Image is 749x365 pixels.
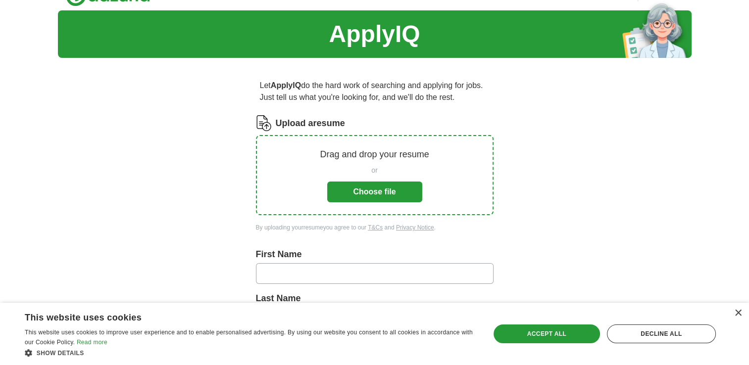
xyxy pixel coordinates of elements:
div: Show details [25,348,476,358]
div: Close [734,310,742,317]
label: Upload a resume [276,117,345,130]
span: Show details [37,350,84,357]
div: This website uses cookies [25,309,451,323]
img: CV Icon [256,115,272,131]
span: or [371,165,377,176]
div: Accept all [494,324,600,343]
a: Privacy Notice [396,224,434,231]
div: By uploading your resume you agree to our and . [256,223,494,232]
label: Last Name [256,292,494,305]
button: Choose file [327,182,422,202]
a: T&Cs [368,224,383,231]
a: Read more, opens a new window [77,339,107,346]
h1: ApplyIQ [329,16,420,52]
p: Drag and drop your resume [320,148,429,161]
span: This website uses cookies to improve user experience and to enable personalised advertising. By u... [25,329,473,346]
p: Let do the hard work of searching and applying for jobs. Just tell us what you're looking for, an... [256,76,494,107]
strong: ApplyIQ [271,81,301,90]
div: Decline all [607,324,716,343]
label: First Name [256,248,494,261]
